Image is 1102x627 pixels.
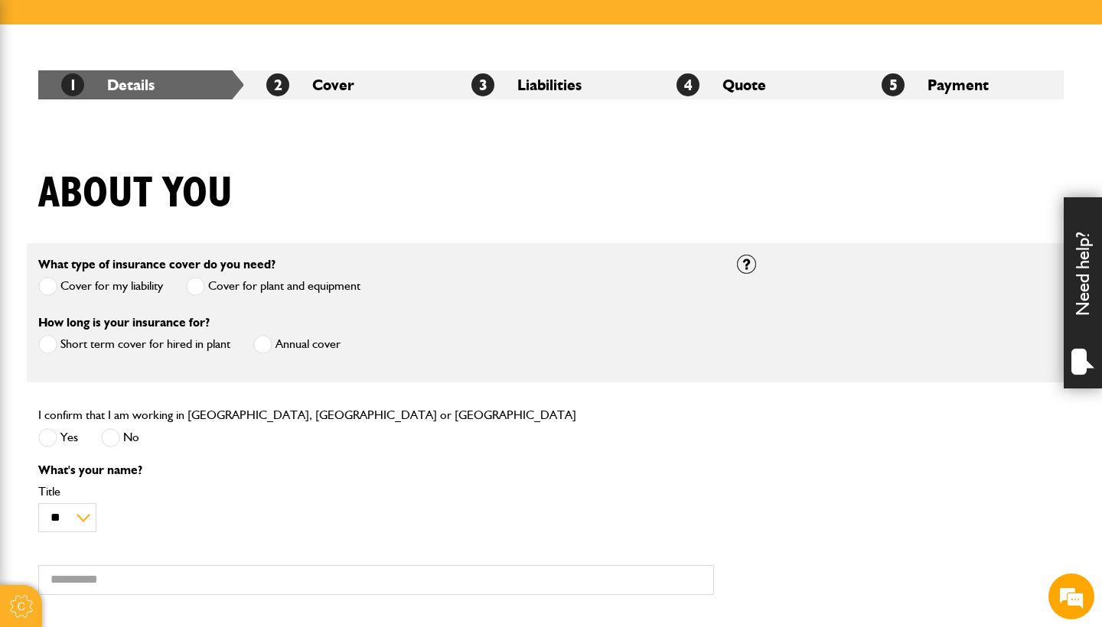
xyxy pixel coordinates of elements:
[266,73,289,96] span: 2
[186,277,360,296] label: Cover for plant and equipment
[654,70,859,99] li: Quote
[38,168,233,219] h1: About you
[38,409,576,421] label: I confirm that I am working in [GEOGRAPHIC_DATA], [GEOGRAPHIC_DATA] or [GEOGRAPHIC_DATA]
[253,335,341,354] label: Annual cover
[38,317,210,329] label: How long is your insurance for?
[38,258,275,271] label: What type of insurance cover do you need?
[38,70,243,99] li: Details
[677,73,699,96] span: 4
[38,335,230,354] label: Short term cover for hired in plant
[243,70,448,99] li: Cover
[471,73,494,96] span: 3
[859,70,1064,99] li: Payment
[61,73,84,96] span: 1
[882,73,905,96] span: 5
[38,277,163,296] label: Cover for my liability
[38,486,714,498] label: Title
[1064,197,1102,388] div: Need help?
[101,428,139,447] label: No
[38,464,714,476] p: What's your name?
[448,70,654,99] li: Liabilities
[38,428,78,447] label: Yes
